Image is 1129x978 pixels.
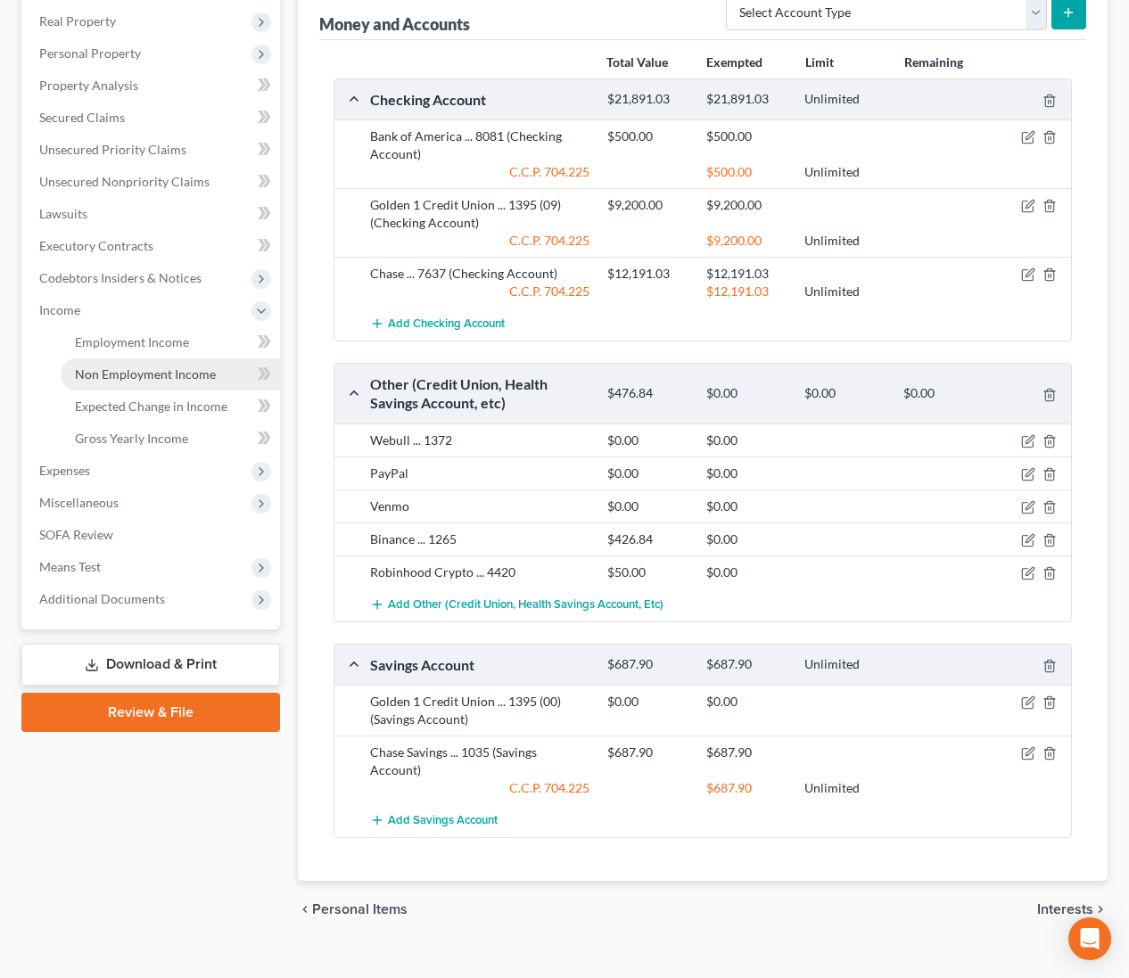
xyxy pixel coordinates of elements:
strong: Remaining [904,54,963,70]
span: Unsecured Priority Claims [39,142,186,157]
div: $12,191.03 [697,283,796,300]
div: Unlimited [795,163,894,181]
span: Gross Yearly Income [75,431,188,446]
button: Interests chevron_right [1037,902,1108,916]
div: Other (Credit Union, Health Savings Account, etc) [361,374,598,413]
div: $0.00 [697,563,796,581]
div: Unlimited [795,232,894,250]
a: Secured Claims [25,102,280,134]
div: $9,200.00 [598,196,697,214]
div: $0.00 [697,497,796,515]
div: Unlimited [795,283,894,300]
div: $0.00 [795,385,894,402]
span: Codebtors Insiders & Notices [39,270,202,285]
span: Additional Documents [39,591,165,606]
span: Means Test [39,559,101,574]
div: $0.00 [598,693,697,711]
div: Money and Accounts [319,13,470,35]
div: Binance ... 1265 [361,530,598,548]
span: Add Other (Credit Union, Health Savings Account, etc) [388,597,663,612]
i: chevron_left [298,902,312,916]
div: Golden 1 Credit Union ... 1395 (00) (Savings Account) [361,693,598,728]
div: Chase Savings ... 1035 (Savings Account) [361,744,598,779]
div: $426.84 [598,530,697,548]
div: $500.00 [598,127,697,145]
div: Unlimited [795,656,894,673]
button: Add Checking Account [370,308,505,341]
strong: Exempted [706,54,762,70]
div: Savings Account [361,655,598,674]
span: Add Checking Account [388,317,505,332]
span: Property Analysis [39,78,138,93]
a: Gross Yearly Income [61,423,280,455]
div: $0.00 [598,497,697,515]
button: Add Savings Account [370,804,498,837]
div: Chase ... 7637 (Checking Account) [361,265,598,283]
span: Expected Change in Income [75,399,227,414]
div: $476.84 [598,385,697,402]
div: C.C.P. 704.225 [361,779,598,797]
div: Bank of America ... 8081 (Checking Account) [361,127,598,163]
div: Checking Account [361,90,598,109]
div: $687.90 [697,779,796,797]
span: SOFA Review [39,527,113,542]
div: $12,191.03 [697,265,796,283]
div: Venmo [361,497,598,515]
div: $687.90 [598,744,697,761]
div: $500.00 [697,127,796,145]
div: $0.00 [697,693,796,711]
div: $9,200.00 [697,196,796,214]
button: chevron_left Personal Items [298,902,408,916]
div: $50.00 [598,563,697,581]
a: Executory Contracts [25,230,280,262]
span: Real Property [39,13,116,29]
div: Unlimited [795,779,894,797]
span: Unsecured Nonpriority Claims [39,174,210,189]
a: Expected Change in Income [61,390,280,423]
div: C.C.P. 704.225 [361,283,598,300]
div: $0.00 [697,464,796,482]
div: $21,891.03 [697,91,796,108]
strong: Total Value [606,54,668,70]
span: Executory Contracts [39,238,153,253]
a: Download & Print [21,644,280,686]
span: Secured Claims [39,110,125,125]
span: Income [39,302,80,317]
div: $0.00 [697,385,796,402]
div: $0.00 [894,385,993,402]
span: Personal Property [39,45,141,61]
span: Miscellaneous [39,495,119,510]
span: Personal Items [312,902,408,916]
a: Lawsuits [25,198,280,230]
a: Unsecured Nonpriority Claims [25,166,280,198]
div: $687.90 [697,656,796,673]
span: Interests [1037,902,1093,916]
div: Golden 1 Credit Union ... 1395 (09) (Checking Account) [361,196,598,232]
button: Add Other (Credit Union, Health Savings Account, etc) [370,588,663,621]
div: $0.00 [697,431,796,449]
div: Unlimited [795,91,894,108]
a: SOFA Review [25,519,280,551]
a: Employment Income [61,326,280,358]
div: $0.00 [697,530,796,548]
div: C.C.P. 704.225 [361,232,598,250]
i: chevron_right [1093,902,1108,916]
div: $9,200.00 [697,232,796,250]
span: Expenses [39,463,90,478]
div: Open Intercom Messenger [1068,917,1111,960]
div: $12,191.03 [598,265,697,283]
div: $0.00 [598,431,697,449]
div: Robinhood Crypto ... 4420 [361,563,598,581]
div: $687.90 [598,656,697,673]
div: PayPal [361,464,598,482]
div: $500.00 [697,163,796,181]
a: Property Analysis [25,70,280,102]
a: Review & File [21,693,280,732]
span: Employment Income [75,334,189,349]
div: $21,891.03 [598,91,697,108]
strong: Limit [805,54,834,70]
a: Unsecured Priority Claims [25,134,280,166]
span: Non Employment Income [75,366,216,382]
div: Webull ... 1372 [361,431,598,449]
div: $0.00 [598,464,697,482]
